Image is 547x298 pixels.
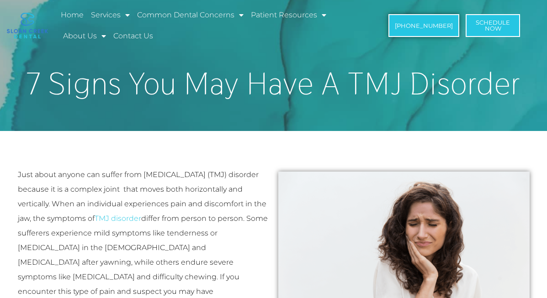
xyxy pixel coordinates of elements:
[250,5,328,26] a: Patient Resources
[136,5,245,26] a: Common Dental Concerns
[90,5,131,26] a: Services
[112,26,154,47] a: Contact Us
[59,5,375,47] nav: Menu
[59,5,85,26] a: Home
[18,68,530,99] h1: 7 Signs You May Have A TMJ Disorder
[466,14,520,37] a: ScheduleNow
[388,14,459,37] a: [PHONE_NUMBER]
[7,13,48,38] img: logo
[395,23,453,29] span: [PHONE_NUMBER]
[476,20,510,31] span: Schedule Now
[62,26,107,47] a: About Us
[95,214,141,223] a: TMJ disorder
